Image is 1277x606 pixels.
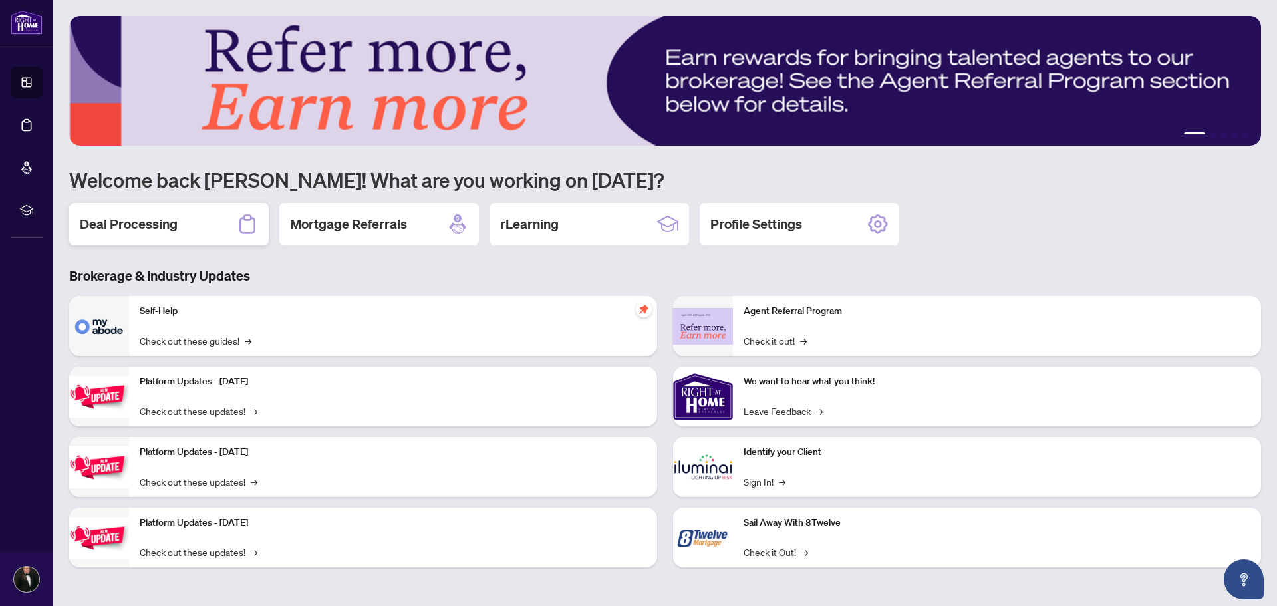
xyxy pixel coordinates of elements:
[800,333,807,348] span: →
[500,215,559,233] h2: rLearning
[251,545,257,559] span: →
[744,404,823,418] a: Leave Feedback→
[1210,132,1216,138] button: 2
[744,545,808,559] a: Check it Out!→
[744,304,1250,319] p: Agent Referral Program
[744,333,807,348] a: Check it out!→
[673,308,733,345] img: Agent Referral Program
[14,567,39,592] img: Profile Icon
[140,333,251,348] a: Check out these guides!→
[140,445,646,460] p: Platform Updates - [DATE]
[744,375,1250,389] p: We want to hear what you think!
[140,404,257,418] a: Check out these updates!→
[11,10,43,35] img: logo
[140,304,646,319] p: Self-Help
[245,333,251,348] span: →
[673,508,733,567] img: Sail Away With 8Twelve
[80,215,178,233] h2: Deal Processing
[251,474,257,489] span: →
[140,545,257,559] a: Check out these updates!→
[744,445,1250,460] p: Identify your Client
[816,404,823,418] span: →
[69,296,129,356] img: Self-Help
[1221,132,1226,138] button: 3
[69,16,1261,146] img: Slide 0
[140,516,646,530] p: Platform Updates - [DATE]
[636,301,652,317] span: pushpin
[69,446,129,488] img: Platform Updates - July 8, 2025
[290,215,407,233] h2: Mortgage Referrals
[69,376,129,418] img: Platform Updates - July 21, 2025
[673,437,733,497] img: Identify your Client
[1184,132,1205,138] button: 1
[1224,559,1264,599] button: Open asap
[801,545,808,559] span: →
[69,517,129,559] img: Platform Updates - June 23, 2025
[710,215,802,233] h2: Profile Settings
[69,267,1261,285] h3: Brokerage & Industry Updates
[1242,132,1248,138] button: 5
[779,474,785,489] span: →
[140,375,646,389] p: Platform Updates - [DATE]
[251,404,257,418] span: →
[744,516,1250,530] p: Sail Away With 8Twelve
[673,367,733,426] img: We want to hear what you think!
[744,474,785,489] a: Sign In!→
[140,474,257,489] a: Check out these updates!→
[1232,132,1237,138] button: 4
[69,167,1261,192] h1: Welcome back [PERSON_NAME]! What are you working on [DATE]?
